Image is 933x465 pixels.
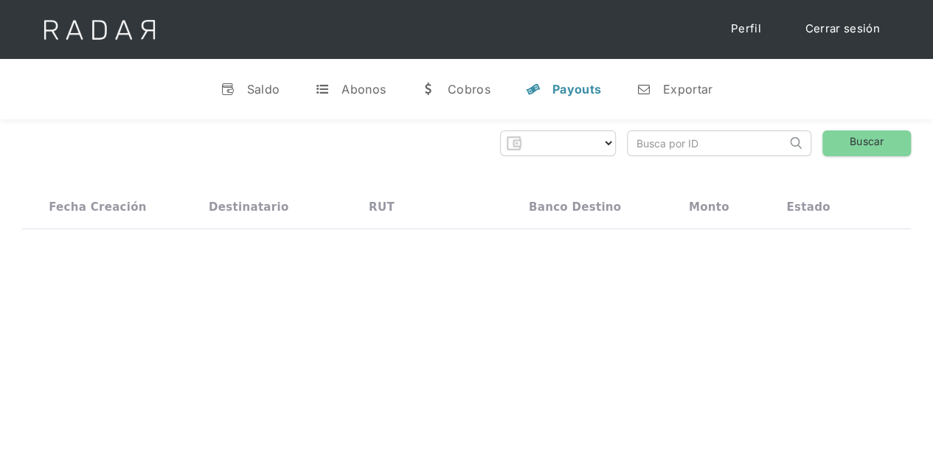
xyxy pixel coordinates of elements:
div: v [221,82,235,97]
div: Destinatario [209,200,288,214]
div: t [315,82,330,97]
div: n [637,82,651,97]
div: Estado [786,200,830,214]
div: Abonos [341,82,386,97]
input: Busca por ID [628,131,786,155]
a: Perfil [716,15,776,43]
a: Buscar [822,130,911,156]
form: Form [500,130,616,156]
div: Monto [689,200,729,214]
div: Cobros [448,82,490,97]
div: w [421,82,436,97]
a: Cerrar sesión [791,15,895,43]
div: y [526,82,541,97]
div: Payouts [552,82,601,97]
div: RUT [369,200,395,214]
div: Fecha creación [49,200,147,214]
div: Exportar [663,82,712,97]
div: Banco destino [529,200,621,214]
div: Saldo [247,82,280,97]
